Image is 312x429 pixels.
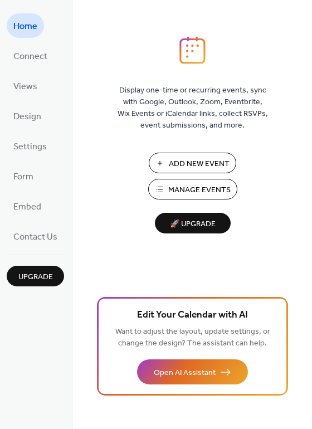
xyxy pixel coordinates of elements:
span: Views [13,78,37,96]
span: Display one-time or recurring events, sync with Google, Outlook, Zoom, Eventbrite, Wix Events or ... [118,85,268,131]
a: Home [7,13,44,38]
a: Form [7,164,40,188]
span: Contact Us [13,228,57,246]
a: Views [7,74,44,98]
img: logo_icon.svg [179,36,205,64]
span: Manage Events [168,184,231,196]
span: Form [13,168,33,186]
button: Manage Events [148,179,237,199]
span: Add New Event [169,158,230,170]
span: Home [13,18,37,36]
button: Open AI Assistant [137,359,248,384]
button: 🚀 Upgrade [155,213,231,233]
span: Want to adjust the layout, update settings, or change the design? The assistant can help. [115,324,270,351]
a: Settings [7,134,53,158]
span: Connect [13,48,47,66]
span: Embed [13,198,41,216]
a: Connect [7,43,54,68]
span: 🚀 Upgrade [162,217,224,232]
span: Upgrade [18,271,53,283]
span: Settings [13,138,47,156]
span: Edit Your Calendar with AI [137,308,248,323]
button: Upgrade [7,266,64,286]
span: Design [13,108,41,126]
span: Open AI Assistant [154,367,216,379]
button: Add New Event [149,153,236,173]
a: Embed [7,194,48,218]
a: Design [7,104,48,128]
a: Contact Us [7,224,64,248]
